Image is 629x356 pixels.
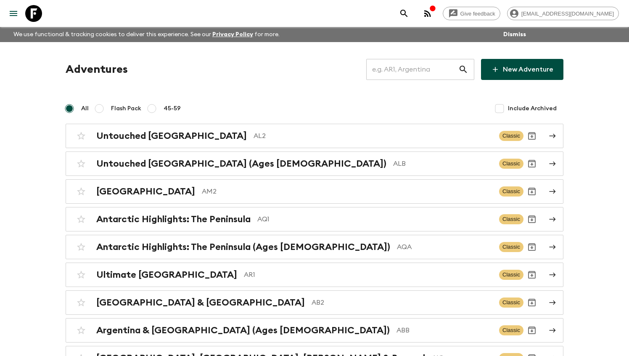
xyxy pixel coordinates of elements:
[257,214,492,224] p: AQ1
[96,297,305,308] h2: [GEOGRAPHIC_DATA] & [GEOGRAPHIC_DATA]
[244,270,492,280] p: AR1
[523,239,540,255] button: Archive
[481,59,563,80] a: New Adventure
[66,124,563,148] a: Untouched [GEOGRAPHIC_DATA]AL2ClassicArchive
[523,211,540,228] button: Archive
[202,186,492,197] p: AM2
[499,325,523,335] span: Classic
[96,325,390,336] h2: Argentina & [GEOGRAPHIC_DATA] (Ages [DEMOGRAPHIC_DATA])
[499,298,523,308] span: Classic
[396,325,492,335] p: ABB
[523,266,540,283] button: Archive
[66,263,563,287] a: Ultimate [GEOGRAPHIC_DATA]AR1ClassicArchive
[66,179,563,204] a: [GEOGRAPHIC_DATA]AM2ClassicArchive
[499,242,523,252] span: Classic
[523,155,540,172] button: Archive
[66,290,563,315] a: [GEOGRAPHIC_DATA] & [GEOGRAPHIC_DATA]AB2ClassicArchive
[5,5,22,22] button: menu
[366,58,458,81] input: e.g. AR1, Argentina
[499,186,523,197] span: Classic
[96,242,390,252] h2: Antarctic Highlights: The Peninsula (Ages [DEMOGRAPHIC_DATA])
[396,5,412,22] button: search adventures
[456,11,500,17] span: Give feedback
[212,32,253,37] a: Privacy Policy
[66,235,563,259] a: Antarctic Highlights: The Peninsula (Ages [DEMOGRAPHIC_DATA])AQAClassicArchive
[111,104,141,113] span: Flash Pack
[96,130,247,141] h2: Untouched [GEOGRAPHIC_DATA]
[81,104,89,113] span: All
[96,158,386,169] h2: Untouched [GEOGRAPHIC_DATA] (Ages [DEMOGRAPHIC_DATA])
[312,298,492,308] p: AB2
[517,11,618,17] span: [EMAIL_ADDRESS][DOMAIN_NAME]
[523,322,540,339] button: Archive
[523,183,540,200] button: Archive
[443,7,500,20] a: Give feedback
[66,207,563,231] a: Antarctic Highlights: The PeninsulaAQ1ClassicArchive
[501,29,528,40] button: Dismiss
[164,104,181,113] span: 45-59
[499,159,523,169] span: Classic
[507,7,619,20] div: [EMAIL_ADDRESS][DOMAIN_NAME]
[96,214,251,225] h2: Antarctic Highlights: The Peninsula
[508,104,557,113] span: Include Archived
[499,131,523,141] span: Classic
[499,270,523,280] span: Classic
[66,61,128,78] h1: Adventures
[254,131,492,141] p: AL2
[397,242,492,252] p: AQA
[10,27,283,42] p: We use functional & tracking cookies to deliver this experience. See our for more.
[66,318,563,343] a: Argentina & [GEOGRAPHIC_DATA] (Ages [DEMOGRAPHIC_DATA])ABBClassicArchive
[523,294,540,311] button: Archive
[96,186,195,197] h2: [GEOGRAPHIC_DATA]
[96,269,237,280] h2: Ultimate [GEOGRAPHIC_DATA]
[499,214,523,224] span: Classic
[523,128,540,144] button: Archive
[393,159,492,169] p: ALB
[66,151,563,176] a: Untouched [GEOGRAPHIC_DATA] (Ages [DEMOGRAPHIC_DATA])ALBClassicArchive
